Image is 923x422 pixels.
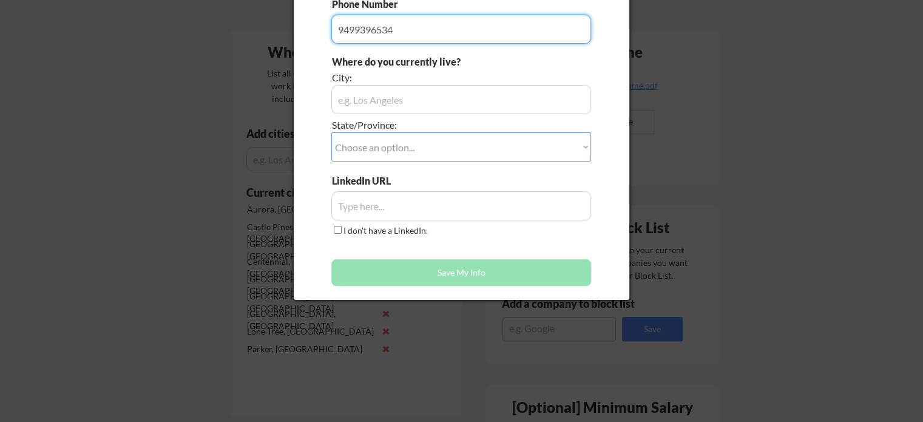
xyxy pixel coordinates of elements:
[331,259,591,286] button: Save My Info
[332,71,523,84] div: City:
[343,225,428,236] label: I don't have a LinkedIn.
[331,85,591,114] input: e.g. Los Angeles
[331,15,591,44] input: Type here...
[332,118,523,132] div: State/Province:
[332,55,523,69] div: Where do you currently live?
[331,191,591,220] input: Type here...
[332,174,422,188] div: LinkedIn URL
